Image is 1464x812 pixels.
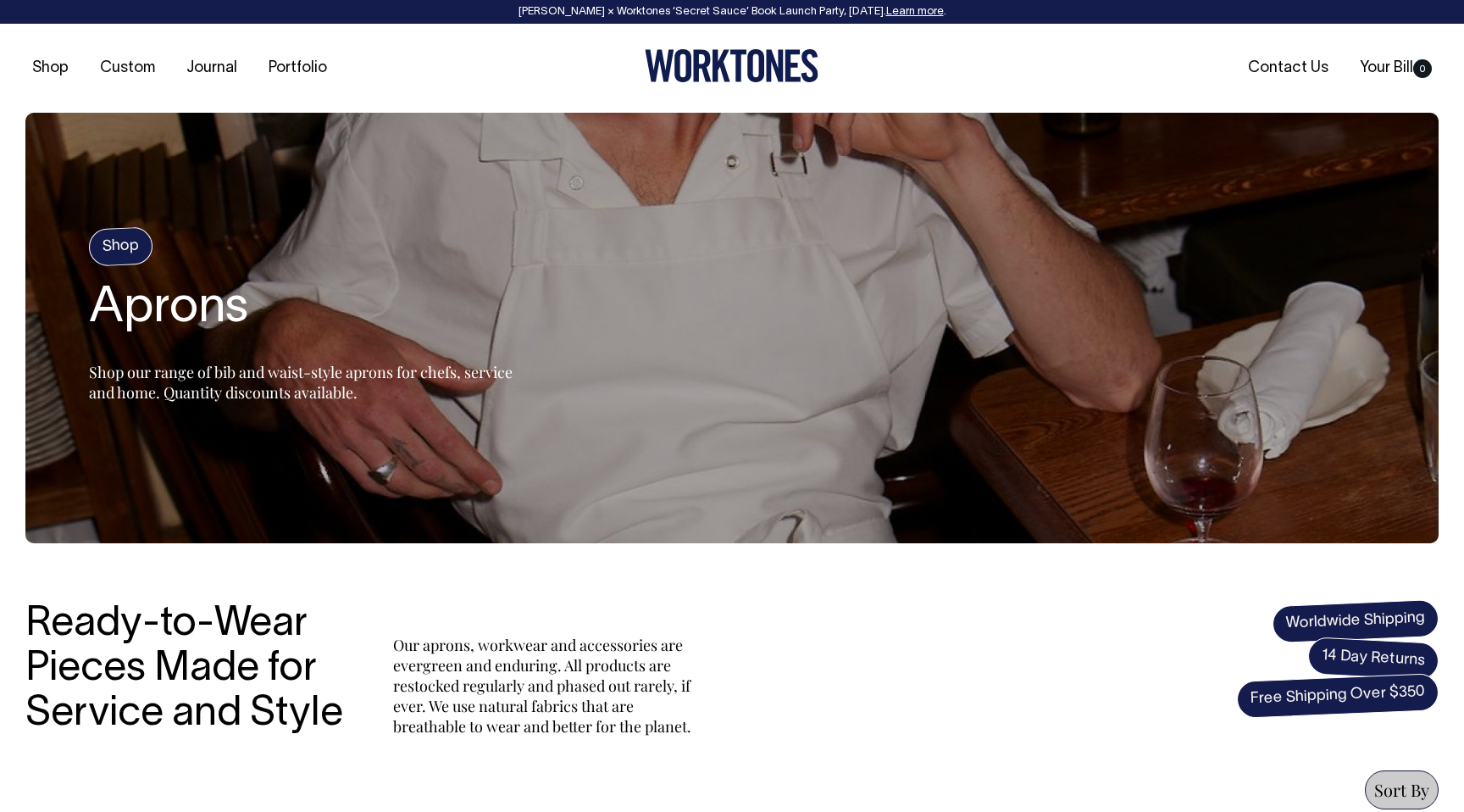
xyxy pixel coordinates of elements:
[1236,673,1439,719] span: Free Shipping Over $350
[25,603,356,737] h3: Ready-to-Wear Pieces Made for Service and Style
[89,282,513,336] h2: Aprons
[89,362,513,403] span: Shop our range of bib and waist-style aprons for chefs, service and home. Quantity discounts avai...
[93,54,162,82] a: Custom
[1413,59,1432,78] span: 0
[1374,778,1429,801] span: Sort By
[17,6,1447,18] div: [PERSON_NAME] × Worktones ‘Secret Sauce’ Book Launch Party, [DATE]. .
[262,54,334,82] a: Portfolio
[180,54,244,82] a: Journal
[1307,637,1439,681] span: 14 Day Returns
[393,635,698,737] p: Our aprons, workwear and accessories are evergreen and enduring. All products are restocked regul...
[886,7,944,17] a: Learn more
[1241,54,1335,82] a: Contact Us
[25,54,75,82] a: Shop
[88,227,153,267] h4: Shop
[1353,54,1439,82] a: Your Bill0
[1272,599,1439,643] span: Worldwide Shipping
